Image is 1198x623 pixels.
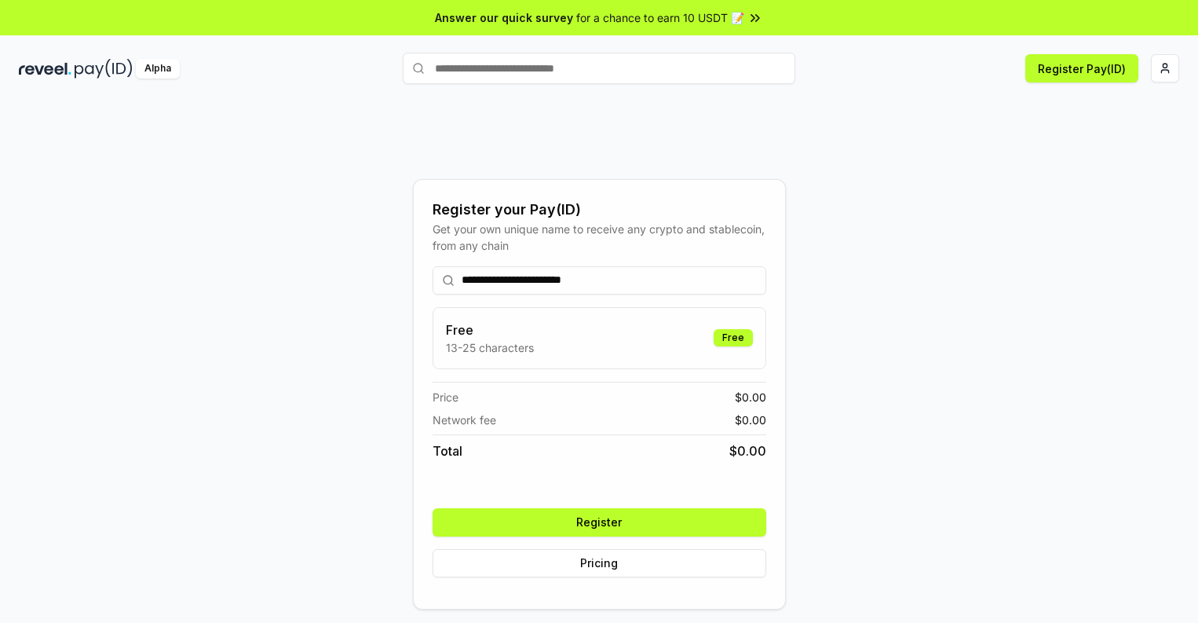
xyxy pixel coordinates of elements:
[446,321,534,339] h3: Free
[433,508,766,537] button: Register
[435,9,573,26] span: Answer our quick survey
[729,442,766,460] span: $ 0.00
[433,442,462,460] span: Total
[433,389,458,405] span: Price
[433,199,766,221] div: Register your Pay(ID)
[576,9,744,26] span: for a chance to earn 10 USDT 📝
[1025,54,1138,82] button: Register Pay(ID)
[136,59,180,79] div: Alpha
[433,412,496,428] span: Network fee
[433,549,766,577] button: Pricing
[735,389,766,405] span: $ 0.00
[735,412,766,428] span: $ 0.00
[714,329,753,346] div: Free
[75,59,133,79] img: pay_id
[433,221,766,254] div: Get your own unique name to receive any crypto and stablecoin, from any chain
[446,339,534,356] p: 13-25 characters
[19,59,71,79] img: reveel_dark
